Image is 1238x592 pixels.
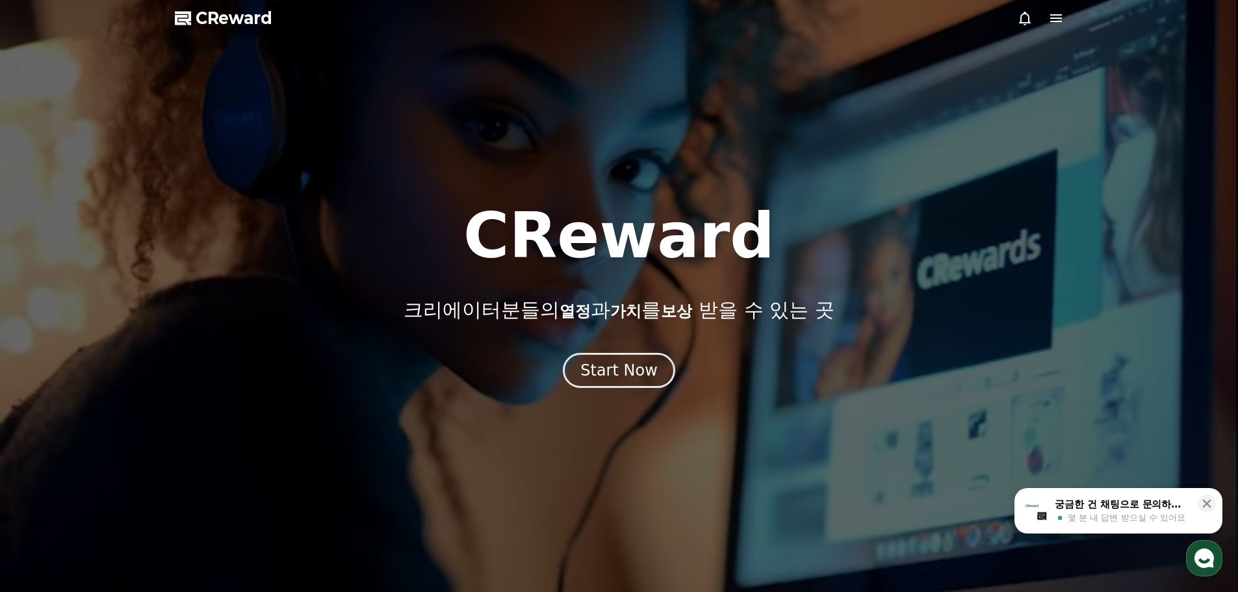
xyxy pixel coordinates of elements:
[168,412,250,444] a: 설정
[560,302,591,320] span: 열정
[610,302,641,320] span: 가치
[4,412,86,444] a: 홈
[404,298,834,322] p: 크리에이터분들의 과 를 받을 수 있는 곳
[661,302,692,320] span: 보상
[563,366,675,378] a: Start Now
[463,205,775,267] h1: CReward
[201,431,216,442] span: 설정
[580,360,658,381] div: Start Now
[563,353,675,388] button: Start Now
[41,431,49,442] span: 홈
[119,432,135,443] span: 대화
[196,8,272,29] span: CReward
[175,8,272,29] a: CReward
[86,412,168,444] a: 대화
